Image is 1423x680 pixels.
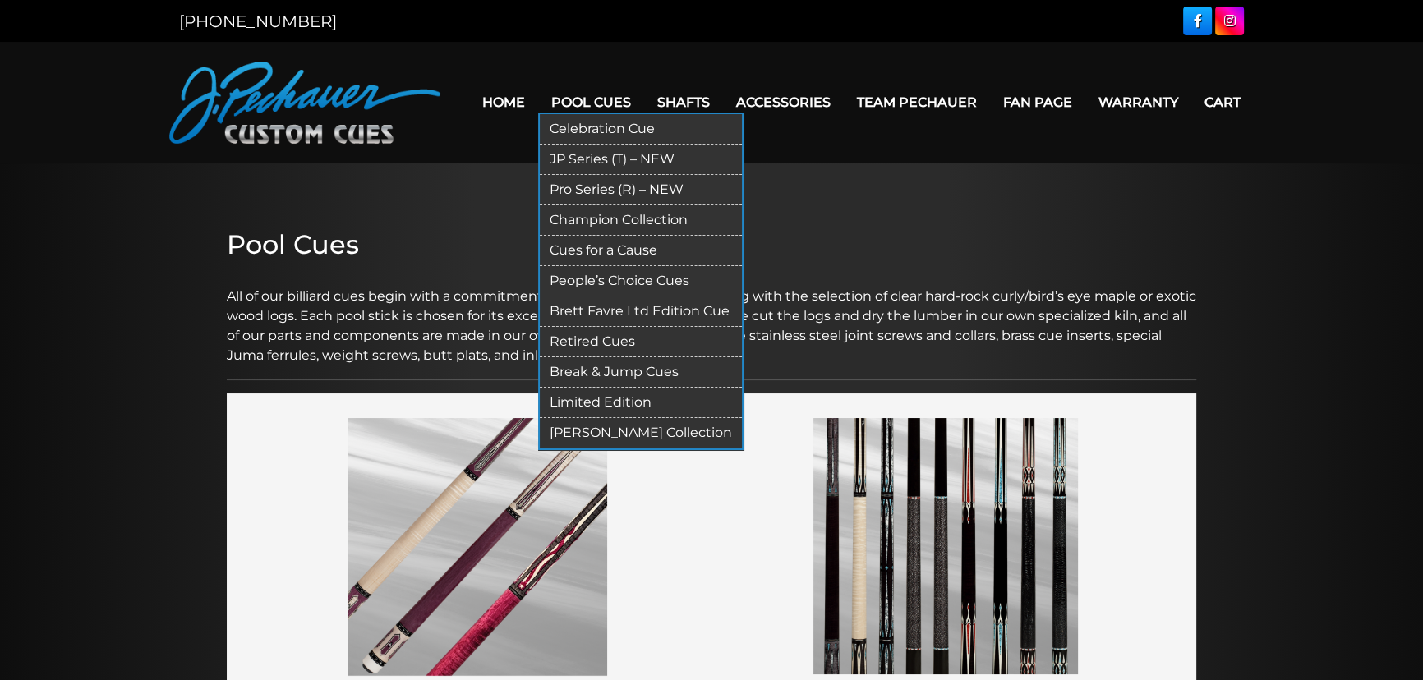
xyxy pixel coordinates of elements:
[540,418,742,448] a: [PERSON_NAME] Collection
[540,175,742,205] a: Pro Series (R) – NEW
[540,388,742,418] a: Limited Edition
[169,62,440,144] img: Pechauer Custom Cues
[540,327,742,357] a: Retired Cues
[990,81,1085,123] a: Fan Page
[540,296,742,327] a: Brett Favre Ltd Edition Cue
[540,114,742,145] a: Celebration Cue
[227,229,1196,260] h2: Pool Cues
[179,11,337,31] a: [PHONE_NUMBER]
[538,81,644,123] a: Pool Cues
[844,81,990,123] a: Team Pechauer
[644,81,723,123] a: Shafts
[1085,81,1191,123] a: Warranty
[1191,81,1254,123] a: Cart
[540,266,742,296] a: People’s Choice Cues
[723,81,844,123] a: Accessories
[540,205,742,236] a: Champion Collection
[540,236,742,266] a: Cues for a Cause
[227,267,1196,365] p: All of our billiard cues begin with a commitment to total quality control, starting with the sele...
[540,145,742,175] a: JP Series (T) – NEW
[469,81,538,123] a: Home
[540,357,742,388] a: Break & Jump Cues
